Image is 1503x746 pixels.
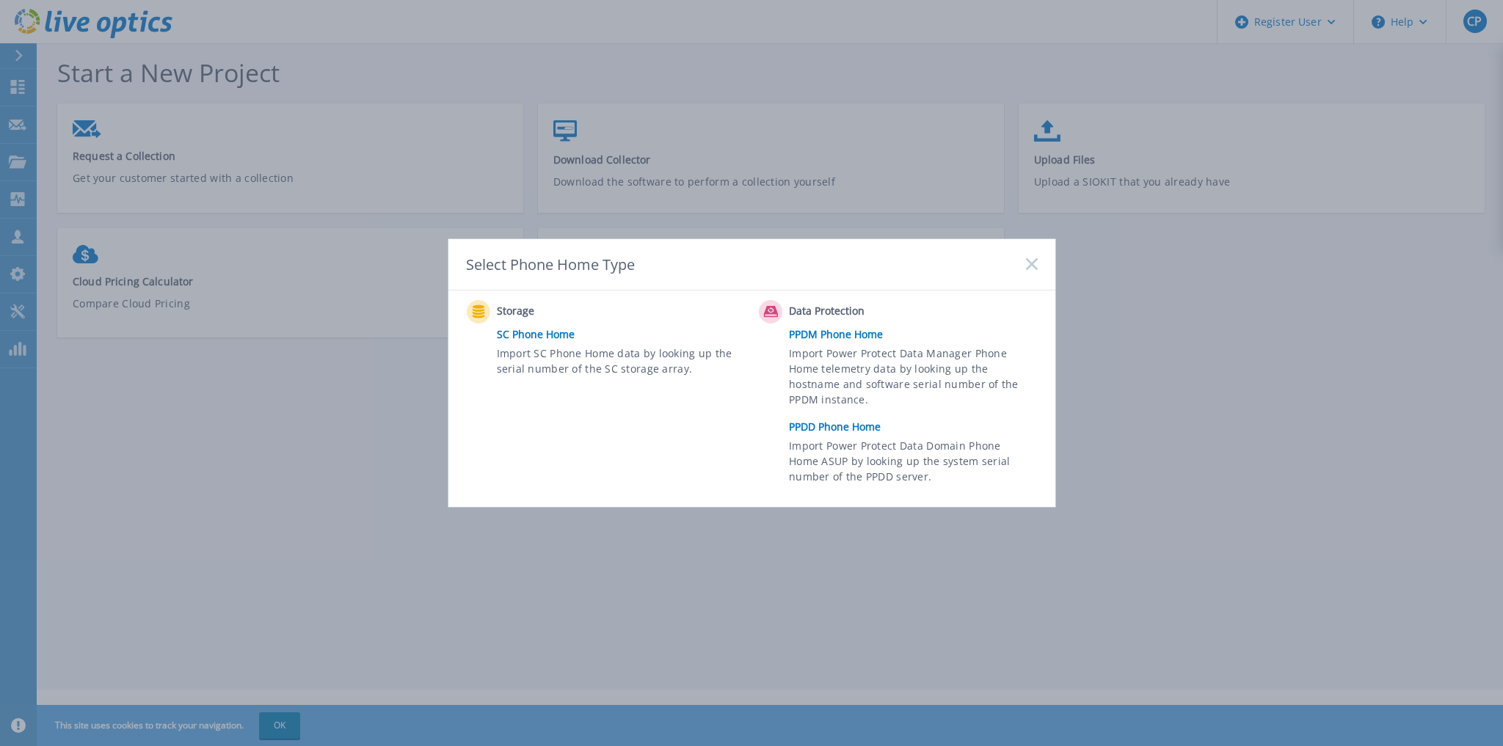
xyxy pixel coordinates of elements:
a: PPDD Phone Home [789,416,1044,438]
span: Import Power Protect Data Domain Phone Home ASUP by looking up the system serial number of the PP... [789,438,1033,489]
span: Import Power Protect Data Manager Phone Home telemetry data by looking up the hostname and softwa... [789,345,1033,413]
a: SC Phone Home [497,323,752,345]
span: Data Protection [789,303,935,321]
div: Select Phone Home Type [466,255,636,274]
span: Storage [497,303,643,321]
a: PPDM Phone Home [789,323,1044,345]
span: Import SC Phone Home data by looking up the serial number of the SC storage array. [497,345,741,379]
